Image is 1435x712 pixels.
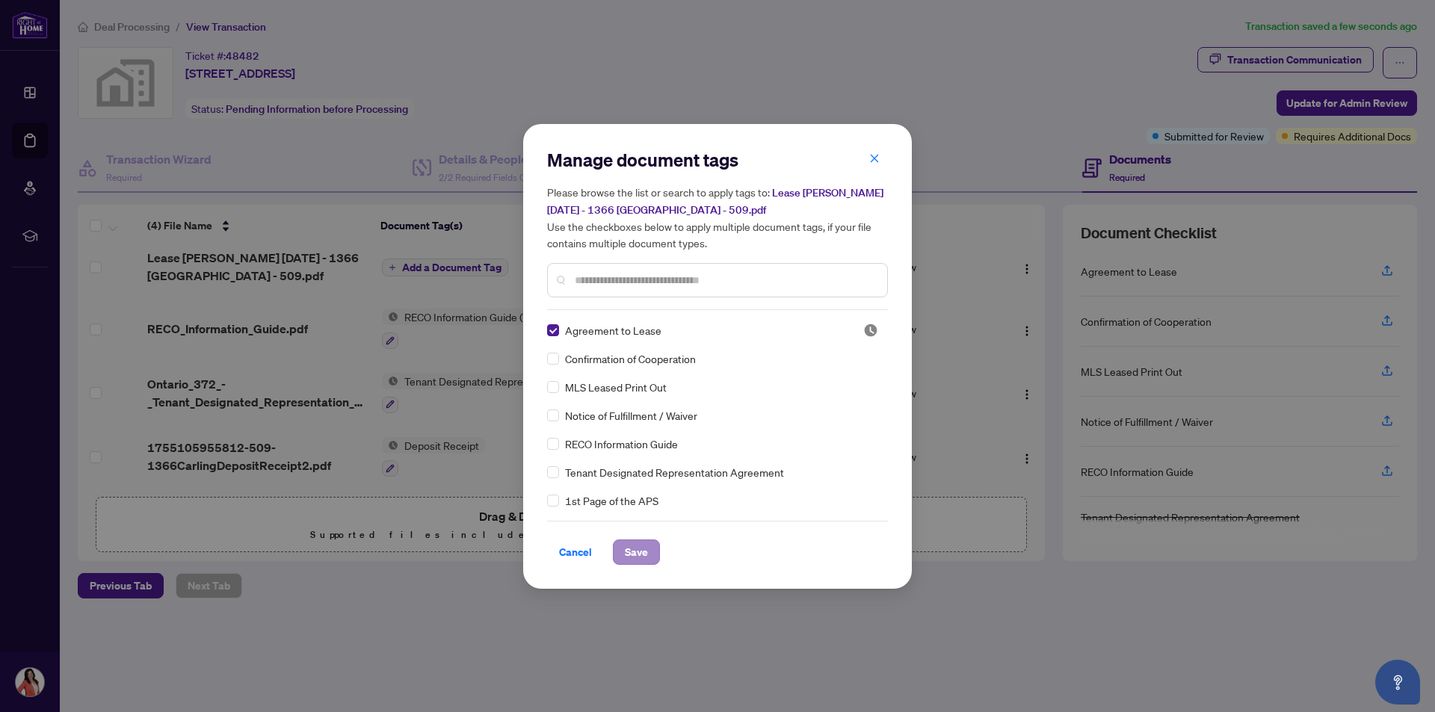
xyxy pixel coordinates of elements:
[613,539,660,565] button: Save
[547,184,888,251] h5: Please browse the list or search to apply tags to: Use the checkboxes below to apply multiple doc...
[565,464,784,480] span: Tenant Designated Representation Agreement
[1375,660,1420,705] button: Open asap
[547,539,604,565] button: Cancel
[625,540,648,564] span: Save
[869,153,880,164] span: close
[565,322,661,338] span: Agreement to Lease
[565,492,658,509] span: 1st Page of the APS
[547,148,888,172] h2: Manage document tags
[559,540,592,564] span: Cancel
[565,379,667,395] span: MLS Leased Print Out
[565,436,678,452] span: RECO Information Guide
[863,323,878,338] span: Pending Review
[565,350,696,367] span: Confirmation of Cooperation
[863,323,878,338] img: status
[565,407,697,424] span: Notice of Fulfillment / Waiver
[547,186,883,217] span: Lease [PERSON_NAME] [DATE] - 1366 [GEOGRAPHIC_DATA] - 509.pdf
